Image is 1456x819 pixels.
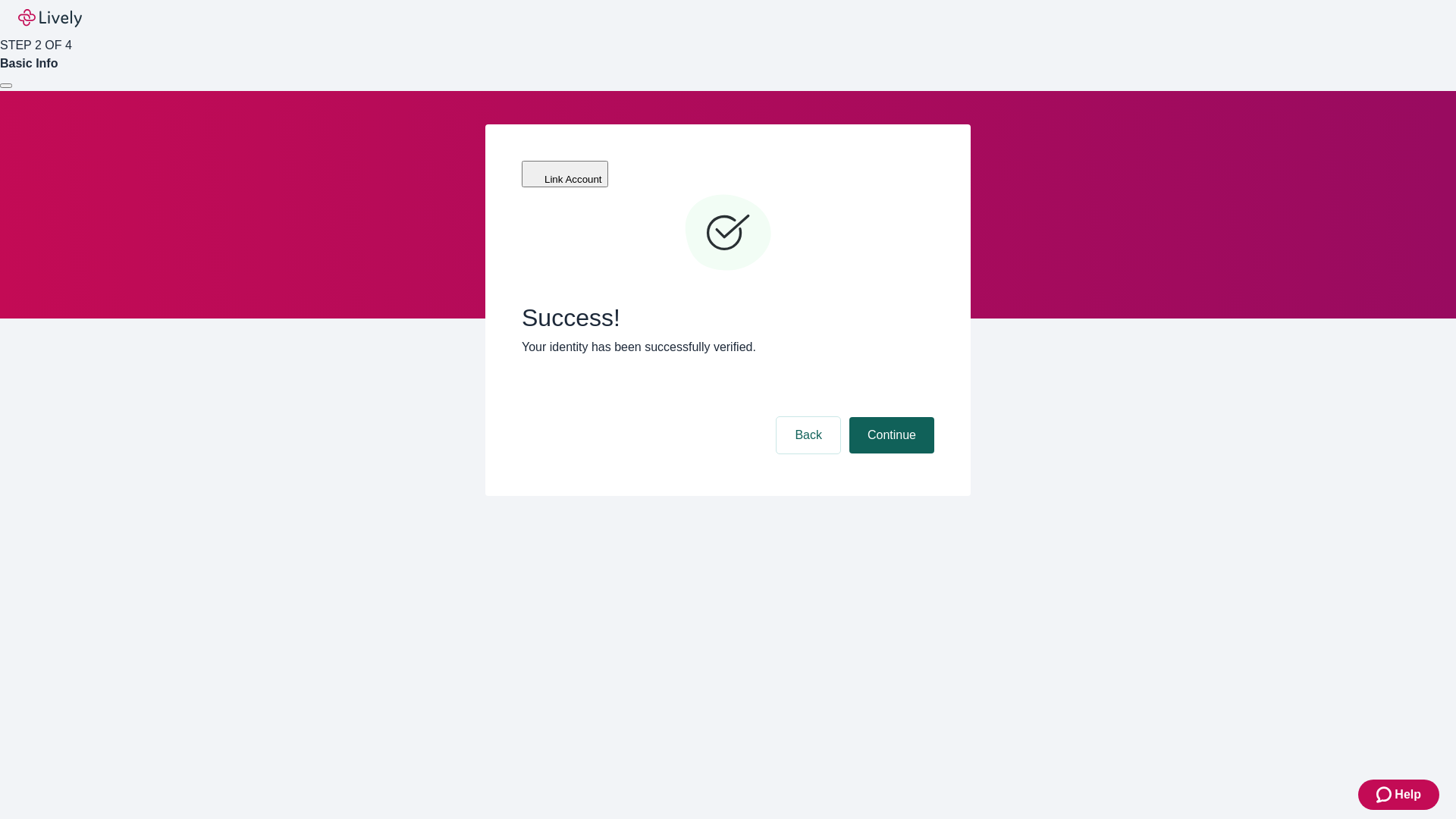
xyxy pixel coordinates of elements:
svg: Checkmark icon [682,188,773,279]
p: Your identity has been successfully verified. [522,338,934,356]
svg: Zendesk support icon [1376,786,1395,804]
span: Help [1395,786,1421,804]
span: Success! [522,303,934,332]
button: Back [777,417,840,453]
button: Zendesk support iconHelp [1358,780,1439,810]
button: Continue [849,417,934,453]
button: Link Account [522,161,608,187]
img: Lively [18,9,82,27]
